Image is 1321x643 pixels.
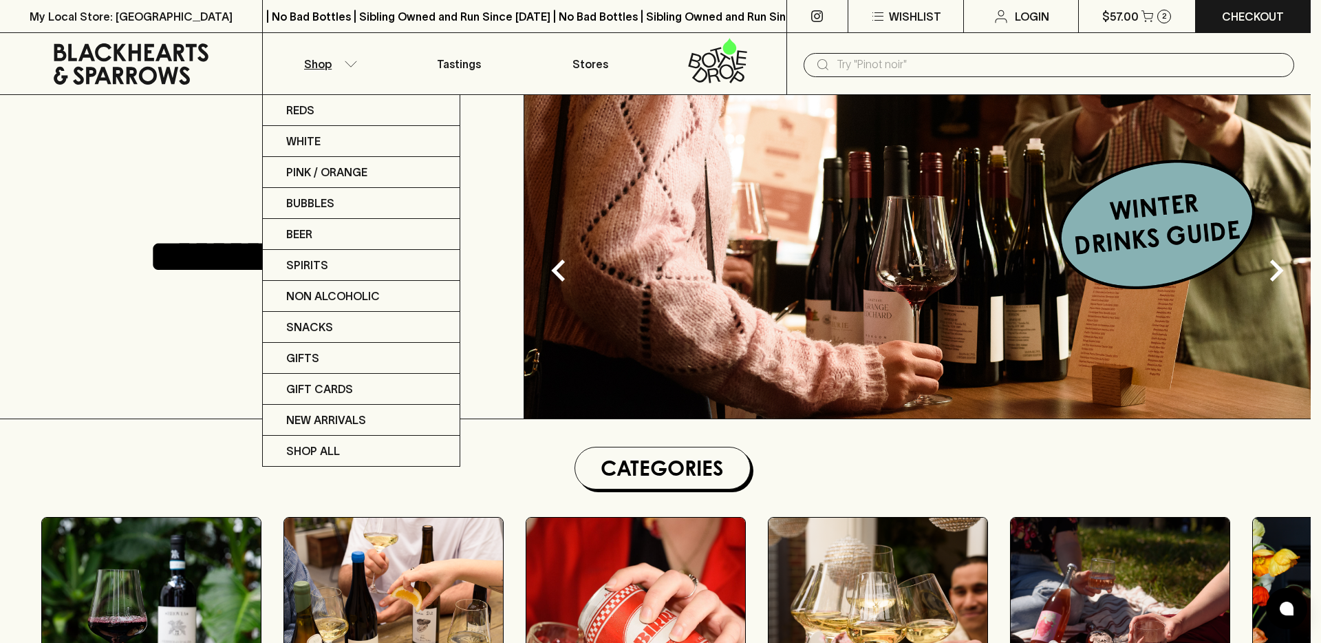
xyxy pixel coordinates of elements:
[286,443,340,459] p: SHOP ALL
[263,343,460,374] a: Gifts
[263,405,460,436] a: New Arrivals
[263,281,460,312] a: Non Alcoholic
[286,164,367,180] p: Pink / Orange
[286,226,312,242] p: Beer
[286,288,380,304] p: Non Alcoholic
[263,312,460,343] a: Snacks
[286,195,334,211] p: Bubbles
[286,102,314,118] p: Reds
[286,257,328,273] p: Spirits
[263,95,460,126] a: Reds
[286,319,333,335] p: Snacks
[263,157,460,188] a: Pink / Orange
[286,350,319,366] p: Gifts
[286,412,366,428] p: New Arrivals
[286,133,321,149] p: White
[263,219,460,250] a: Beer
[1280,602,1293,615] img: bubble-icon
[263,374,460,405] a: Gift Cards
[263,126,460,157] a: White
[263,250,460,281] a: Spirits
[286,381,353,397] p: Gift Cards
[263,188,460,219] a: Bubbles
[263,436,460,466] a: SHOP ALL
